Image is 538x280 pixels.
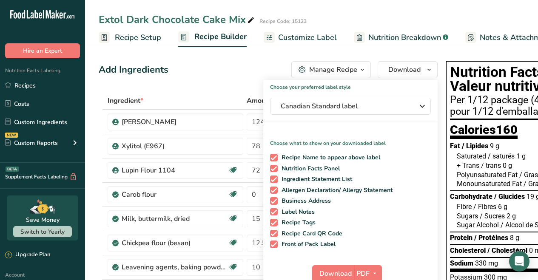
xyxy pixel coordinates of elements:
span: Ingredient [108,96,143,106]
h1: Choose your preferred label style [263,80,438,91]
div: [PERSON_NAME] [122,117,228,127]
div: Xylitol (E967) [122,141,228,151]
span: + Trans [457,161,479,170]
a: Recipe Builder [178,27,247,48]
span: Canadian Standard label [281,101,408,111]
span: PDF [356,269,370,279]
div: Upgrade Plan [5,251,50,259]
span: 330 mg [475,259,498,267]
span: Nutrition Breakdown [368,32,441,43]
div: Recipe Code: 15123 [259,17,307,25]
button: Canadian Standard label [270,98,431,115]
span: / Fibres [473,203,496,211]
span: 0 g [503,161,512,170]
span: Sugars [457,212,478,220]
span: Recipe Builder [194,31,247,42]
span: Download [388,65,421,75]
button: Download [378,61,438,78]
span: Business Address [278,197,331,205]
a: Recipe Setup [99,28,161,47]
a: Nutrition Breakdown [354,28,448,47]
span: Carbohydrate [450,192,492,201]
span: Recipe Tags [278,219,316,226]
span: 9 g [490,142,499,150]
div: Add Ingredients [99,63,168,77]
div: NEW [5,133,18,138]
div: Chickpea flour (besan) [122,238,228,248]
span: Sodium [450,259,473,267]
span: 6 g [498,203,507,211]
span: / saturés [488,152,515,160]
button: Hire an Expert [5,43,80,58]
span: Allergen Declaration/ Allergy Statement [278,187,393,194]
div: Extol Dark Chocolate Cake Mix [99,12,256,27]
div: Leavening agents, baking powder, double-acting, sodium aluminum sulfate [122,262,228,272]
span: Front of Pack Label [278,240,336,248]
span: Download [319,269,352,279]
span: Recipe Card QR Code [278,230,343,238]
div: Custom Reports [5,139,58,147]
span: / Sucres [480,212,505,220]
div: Save Money [26,215,60,224]
span: Fibre [457,203,472,211]
p: Choose what to show on your downloaded label [263,133,438,147]
span: Polyunsaturated Fat [457,171,518,179]
button: Manage Recipe [291,61,371,78]
span: / Glucides [494,192,525,201]
div: Carob flour [122,189,228,200]
span: Recipe Setup [115,32,161,43]
div: BETA [6,167,19,172]
span: 160 [496,122,518,137]
span: Nutrition Facts Panel [278,165,340,173]
span: Sugar Alcohol [457,221,499,229]
span: Ingredient Statement List [278,175,353,183]
span: Saturated [457,152,486,160]
span: / Cholestérol [487,246,527,255]
span: 2 g [507,212,516,220]
span: Customize Label [278,32,337,43]
span: Recipe Name to appear above label [278,154,381,161]
button: Switch to Yearly [13,226,72,237]
span: Fat [450,142,460,150]
span: / Lipides [462,142,488,150]
div: Open Intercom Messenger [509,251,529,272]
span: 1 g [516,152,526,160]
span: Monounsaturated Fat [457,180,522,188]
span: Cholesterol [450,246,486,255]
span: / Protéines [474,234,508,242]
span: Switch to Yearly [20,228,65,236]
span: 8 g [510,234,519,242]
span: Label Notes [278,208,315,216]
div: Calories [450,124,518,139]
div: Manage Recipe [309,65,357,75]
div: Milk, buttermilk, dried [122,214,228,224]
span: / trans [481,161,501,170]
span: Protein [450,234,473,242]
a: Customize Label [264,28,337,47]
span: Amount [247,96,275,106]
div: Lupin Flour 1104 [122,165,228,175]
